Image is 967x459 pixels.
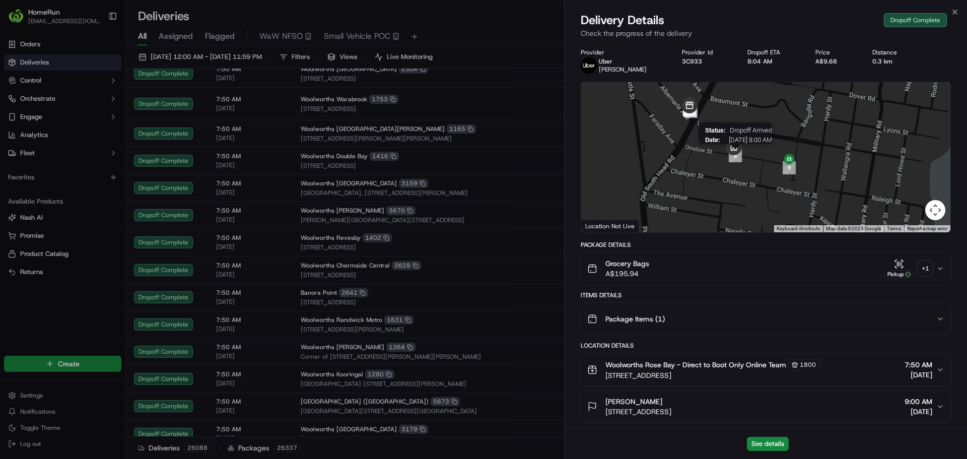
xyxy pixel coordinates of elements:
[925,200,945,220] button: Map camera controls
[905,397,932,407] span: 9:00 AM
[10,147,18,155] div: 📗
[171,99,183,111] button: Start new chat
[884,270,914,279] div: Pickup
[729,126,772,134] span: Dropoff Arrived
[724,136,772,144] span: [DATE] 8:00 AM
[605,258,649,269] span: Grocery Bags
[682,48,732,56] div: Provider Id
[71,170,122,178] a: Powered byPylon
[599,57,647,65] p: Uber
[747,437,789,451] button: See details
[884,259,914,279] button: Pickup
[584,219,617,232] img: Google
[918,261,932,276] div: + 1
[26,65,181,76] input: Got a question? Start typing here...
[905,370,932,380] span: [DATE]
[581,342,951,350] div: Location Details
[815,48,856,56] div: Price
[584,219,617,232] a: Open this area in Google Maps (opens a new window)
[705,126,725,134] span: Status :
[777,225,820,232] button: Keyboard shortcuts
[905,360,932,370] span: 7:50 AM
[581,353,950,386] button: Woolworths Rose Bay - Direct to Boot Only Online Team1800[STREET_ADDRESS]7:50 AM[DATE]
[605,407,671,417] span: [STREET_ADDRESS]
[20,146,77,156] span: Knowledge Base
[599,65,647,74] span: [PERSON_NAME]
[800,361,816,369] span: 1800
[605,269,649,279] span: A$195.94
[605,397,662,407] span: [PERSON_NAME]
[605,370,819,380] span: [STREET_ADDRESS]
[34,96,165,106] div: Start new chat
[884,259,932,279] button: Pickup+1
[581,48,666,56] div: Provider
[581,220,639,232] div: Location Not Live
[905,407,932,417] span: [DATE]
[826,226,881,231] span: Map data ©2025 Google
[581,28,951,38] p: Check the progress of the delivery
[747,48,799,56] div: Dropoff ETA
[581,390,950,423] button: [PERSON_NAME][STREET_ADDRESS]9:00 AM[DATE]
[10,10,30,30] img: Nash
[95,146,162,156] span: API Documentation
[872,57,916,65] div: 0.3 km
[10,40,183,56] p: Welcome 👋
[747,57,799,65] div: 8:04 AM
[6,142,81,160] a: 📗Knowledge Base
[581,12,664,28] span: Delivery Details
[10,96,28,114] img: 1736555255976-a54dd68f-1ca7-489b-9aae-adbdc363a1c4
[705,136,720,144] span: Date :
[34,106,127,114] div: We're available if you need us!
[605,314,665,324] span: Package Items ( 1 )
[887,226,901,231] a: Terms (opens in new tab)
[581,57,597,74] img: uber-new-logo.jpeg
[581,241,951,249] div: Package Details
[815,57,856,65] div: A$9.68
[729,149,742,162] div: 8
[581,291,951,299] div: Items Details
[907,226,947,231] a: Report a map error
[581,252,950,285] button: Grocery BagsA$195.94Pickup+1
[81,142,166,160] a: 💻API Documentation
[682,57,702,65] button: 3C933
[581,303,950,335] button: Package Items (1)
[783,161,796,174] div: 9
[100,171,122,178] span: Pylon
[605,360,786,370] span: Woolworths Rose Bay - Direct to Boot Only Online Team
[872,48,916,56] div: Distance
[85,147,93,155] div: 💻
